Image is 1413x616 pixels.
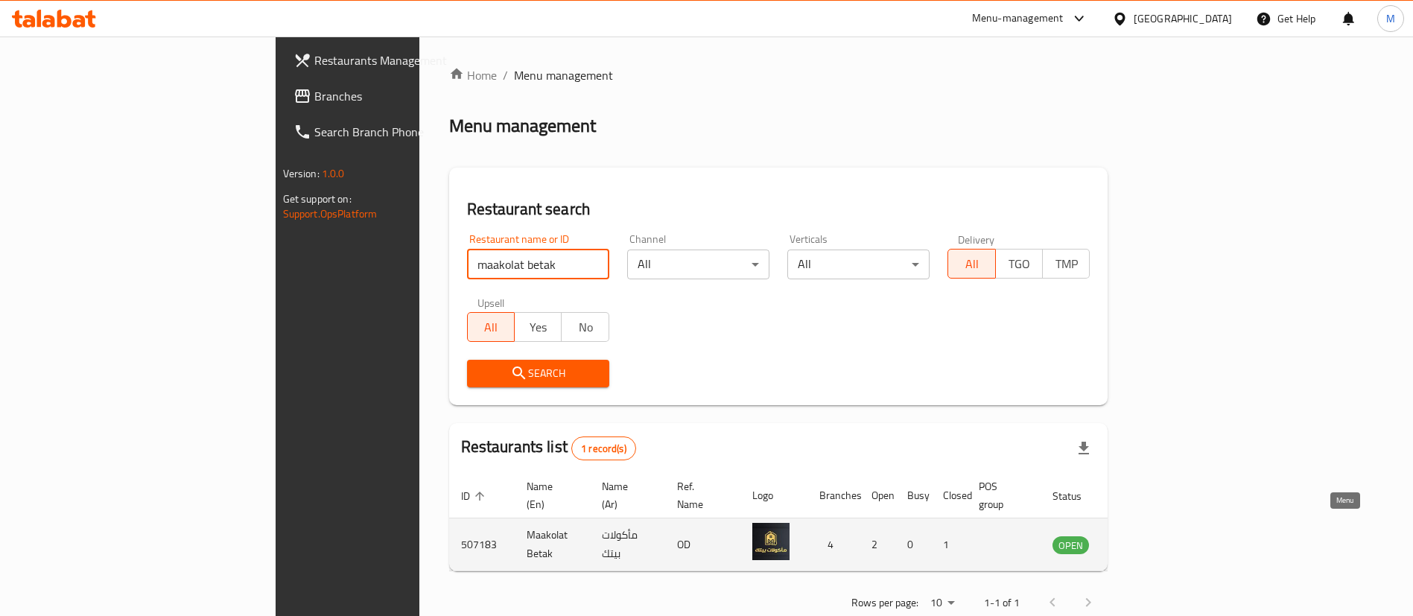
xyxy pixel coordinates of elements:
th: Logo [740,473,807,518]
span: M [1386,10,1395,27]
th: Busy [895,473,931,518]
th: Branches [807,473,860,518]
td: مأكولات بيتك [590,518,665,571]
div: Menu-management [972,10,1064,28]
span: Restaurants Management [314,51,500,69]
span: Search [479,364,597,383]
span: Name (En) [527,477,572,513]
th: Closed [931,473,967,518]
input: Search for restaurant name or ID.. [467,250,609,279]
a: Search Branch Phone [282,114,512,150]
span: Yes [521,317,556,338]
span: ID [461,487,489,505]
span: No [568,317,603,338]
div: Export file [1066,431,1102,466]
div: All [627,250,769,279]
h2: Restaurants list [461,436,636,460]
div: Rows per page: [924,592,960,615]
span: POS group [979,477,1023,513]
h2: Restaurant search [467,198,1090,220]
td: OD [665,518,740,571]
th: Open [860,473,895,518]
a: Support.OpsPlatform [283,204,378,223]
label: Delivery [958,234,995,244]
td: 4 [807,518,860,571]
button: Search [467,360,609,387]
span: Menu management [514,66,613,84]
table: enhanced table [449,473,1170,571]
span: TGO [1002,253,1037,275]
p: 1-1 of 1 [984,594,1020,612]
span: All [954,253,989,275]
button: All [467,312,515,342]
span: Status [1052,487,1101,505]
div: [GEOGRAPHIC_DATA] [1134,10,1232,27]
span: OPEN [1052,537,1089,554]
span: 1.0.0 [322,164,345,183]
button: TGO [995,249,1043,279]
label: Upsell [477,297,505,308]
span: 1 record(s) [572,442,635,456]
a: Restaurants Management [282,42,512,78]
td: Maakolat Betak [515,518,590,571]
td: 1 [931,518,967,571]
nav: breadcrumb [449,66,1108,84]
button: No [561,312,609,342]
button: TMP [1042,249,1090,279]
div: OPEN [1052,536,1089,554]
span: Branches [314,87,500,105]
button: Yes [514,312,562,342]
div: Total records count [571,436,636,460]
span: All [474,317,509,338]
button: All [947,249,995,279]
span: TMP [1049,253,1084,275]
img: Maakolat Betak [752,523,790,560]
td: 0 [895,518,931,571]
span: Version: [283,164,320,183]
td: 2 [860,518,895,571]
span: Get support on: [283,189,352,209]
a: Branches [282,78,512,114]
p: Rows per page: [851,594,918,612]
div: All [787,250,930,279]
h2: Menu management [449,114,596,138]
span: Name (Ar) [602,477,647,513]
span: Search Branch Phone [314,123,500,141]
span: Ref. Name [677,477,723,513]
